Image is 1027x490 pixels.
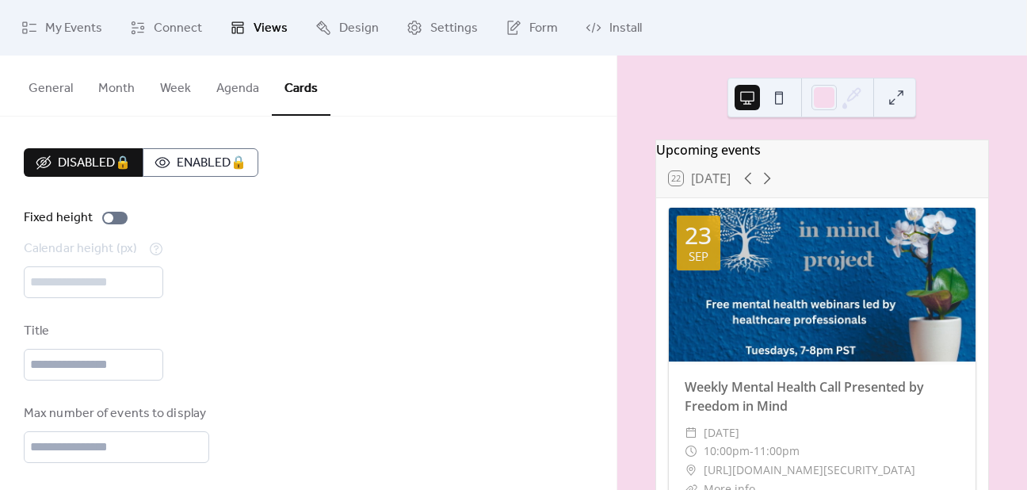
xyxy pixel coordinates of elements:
span: [DATE] [704,423,739,442]
div: Upcoming events [656,140,988,159]
div: ​ [685,461,697,480]
a: Install [574,6,654,49]
button: Cards [272,56,330,116]
span: 10:00pm [704,442,750,461]
button: Week [147,56,204,114]
button: Agenda [204,56,272,114]
span: Views [254,19,288,38]
div: Sep [689,251,708,262]
div: Title [24,322,160,341]
span: Settings [430,19,478,38]
div: Max number of events to display [24,404,206,423]
button: General [16,56,86,114]
span: 11:00pm [754,442,800,461]
div: 23 [685,224,712,247]
div: ​ [685,442,697,461]
a: Weekly Mental Health Call Presented by Freedom in Mind [685,378,924,415]
span: - [750,442,754,461]
div: ​ [685,423,697,442]
span: Form [529,19,558,38]
span: Connect [154,19,202,38]
span: Design [339,19,379,38]
a: My Events [10,6,114,49]
span: My Events [45,19,102,38]
span: [URL][DOMAIN_NAME][SECURITY_DATA] [704,461,915,480]
a: Connect [118,6,214,49]
div: Fixed height [24,209,93,228]
a: Form [494,6,570,49]
a: Design [304,6,391,49]
span: Install [609,19,642,38]
button: Month [86,56,147,114]
a: Views [218,6,300,49]
a: Settings [395,6,490,49]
